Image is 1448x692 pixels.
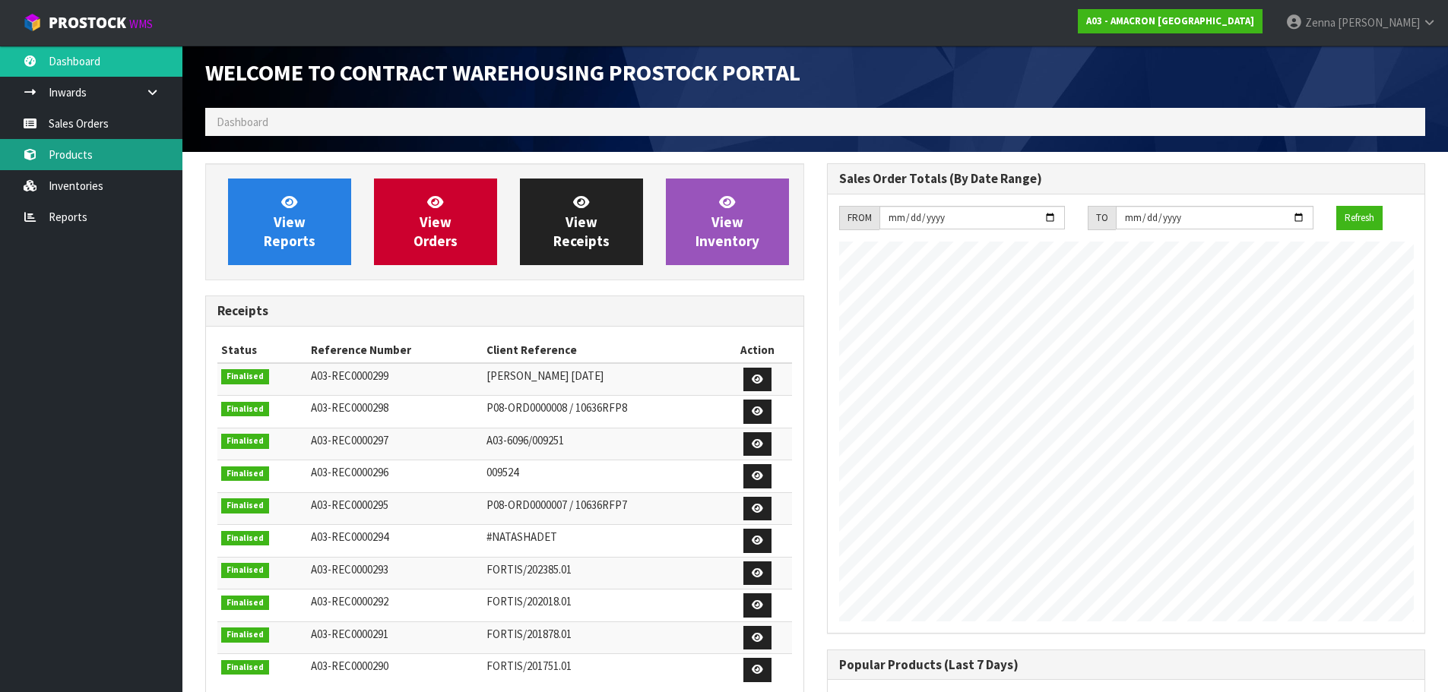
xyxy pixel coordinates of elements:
[311,465,388,479] span: A03-REC0000296
[1305,15,1336,30] span: Zenna
[486,659,572,673] span: FORTIS/201751.01
[221,627,269,643] span: Finalised
[129,17,153,31] small: WMS
[221,563,269,578] span: Finalised
[486,433,564,447] span: A03-6096/009251
[666,179,789,265] a: ViewInventory
[520,179,643,265] a: ViewReceipts
[1086,14,1254,27] strong: A03 - AMACRON [GEOGRAPHIC_DATA]
[486,498,627,512] span: P08-ORD0000007 / 10636RFP7
[553,193,610,250] span: View Receipts
[221,596,269,611] span: Finalised
[311,400,388,415] span: A03-REC0000298
[221,434,269,449] span: Finalised
[217,338,307,362] th: Status
[217,304,792,318] h3: Receipts
[221,498,269,513] span: Finalised
[374,179,497,265] a: ViewOrders
[413,193,458,250] span: View Orders
[311,659,388,673] span: A03-REC0000290
[839,172,1414,186] h3: Sales Order Totals (By Date Range)
[486,368,604,383] span: [PERSON_NAME] [DATE]
[221,402,269,417] span: Finalised
[221,466,269,482] span: Finalised
[486,529,557,544] span: #NATASHADET
[486,627,572,641] span: FORTIS/201878.01
[1336,206,1383,230] button: Refresh
[311,433,388,447] span: A03-REC0000297
[486,465,518,479] span: 009524
[311,498,388,512] span: A03-REC0000295
[264,193,315,250] span: View Reports
[23,13,42,32] img: cube-alt.png
[839,658,1414,672] h3: Popular Products (Last 7 Days)
[311,529,388,544] span: A03-REC0000294
[221,369,269,384] span: Finalised
[724,338,791,362] th: Action
[311,368,388,383] span: A03-REC0000299
[49,13,126,33] span: ProStock
[217,115,268,129] span: Dashboard
[221,660,269,675] span: Finalised
[1088,206,1116,230] div: TO
[221,531,269,546] span: Finalised
[486,562,572,577] span: FORTIS/202385.01
[307,338,483,362] th: Reference Number
[311,562,388,577] span: A03-REC0000293
[486,594,572,608] span: FORTIS/202018.01
[228,179,351,265] a: ViewReports
[695,193,759,250] span: View Inventory
[1338,15,1420,30] span: [PERSON_NAME]
[311,594,388,608] span: A03-REC0000292
[483,338,724,362] th: Client Reference
[311,627,388,641] span: A03-REC0000291
[839,206,879,230] div: FROM
[205,58,800,87] span: Welcome to Contract Warehousing ProStock Portal
[486,400,627,415] span: P08-ORD0000008 / 10636RFP8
